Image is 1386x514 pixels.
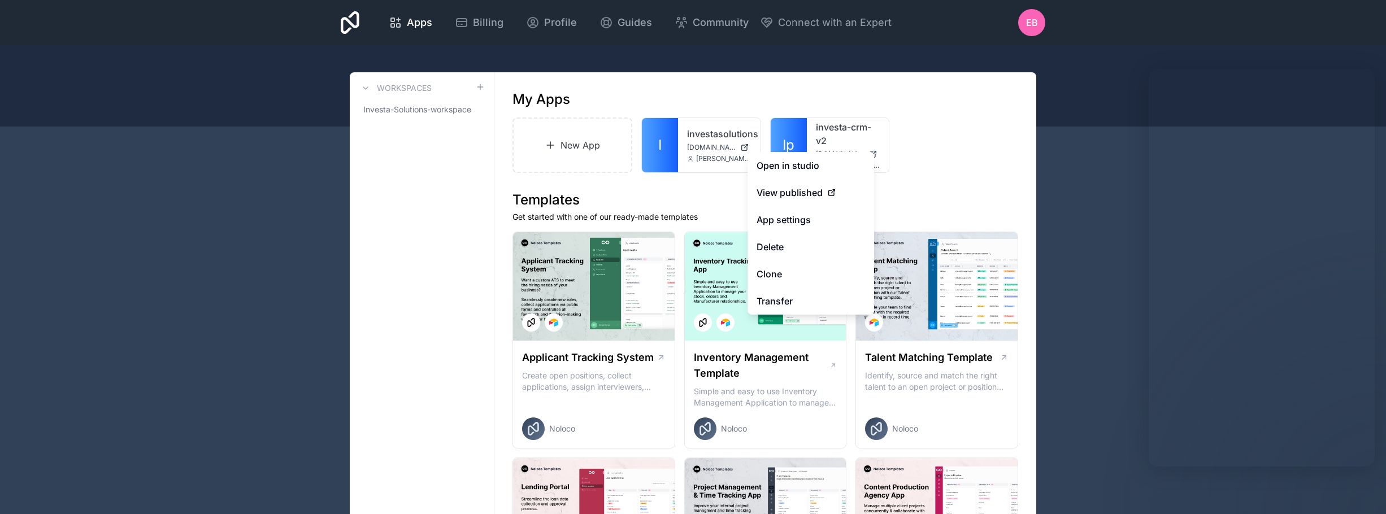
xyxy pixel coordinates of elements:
span: Investa-Solutions-workspace [363,104,471,115]
a: [DOMAIN_NAME] [687,143,751,152]
span: I [658,136,662,154]
a: Community [666,10,758,35]
a: Apps [380,10,441,35]
p: Identify, source and match the right talent to an open project or position with our Talent Matchi... [865,370,1009,393]
span: Noloco [549,423,575,434]
img: Airtable Logo [721,318,730,327]
h1: Inventory Management Template [694,350,829,381]
a: View published [748,179,874,206]
span: Ip [783,136,794,154]
span: Noloco [721,423,747,434]
a: Open in studio [748,152,874,179]
iframe: Intercom live chat [1348,476,1375,503]
iframe: Intercom live chat [1149,69,1375,467]
a: [DOMAIN_NAME] [816,150,880,159]
a: App settings [748,206,874,233]
p: Simple and easy to use Inventory Management Application to manage your stock, orders and Manufact... [694,386,837,408]
span: Apps [407,15,432,31]
span: Profile [544,15,577,31]
a: Clone [748,260,874,288]
a: investasolutions [687,127,751,141]
span: Community [693,15,749,31]
a: investa-crm-v2 [816,120,880,147]
a: Transfer [748,288,874,315]
a: Workspaces [359,81,432,95]
a: Profile [517,10,586,35]
img: Airtable Logo [870,318,879,327]
a: Ip [771,118,807,172]
a: I [642,118,678,172]
p: Create open positions, collect applications, assign interviewers, centralise candidate feedback a... [522,370,666,393]
h1: Applicant Tracking System [522,350,654,365]
h1: Talent Matching Template [865,350,993,365]
h1: My Apps [512,90,570,108]
a: New App [512,117,632,173]
span: [PERSON_NAME][EMAIL_ADDRESS][PERSON_NAME][DOMAIN_NAME] [696,154,751,163]
h1: Templates [512,191,1018,209]
button: Delete [748,233,874,260]
a: Guides [590,10,661,35]
a: Billing [446,10,512,35]
span: EB [1026,16,1038,29]
a: Investa-Solutions-workspace [359,99,485,120]
span: [DOMAIN_NAME] [816,150,864,159]
img: Airtable Logo [549,318,558,327]
button: Connect with an Expert [760,15,892,31]
span: Noloco [892,423,918,434]
span: Guides [618,15,652,31]
h3: Workspaces [377,82,432,94]
span: [DOMAIN_NAME] [687,143,736,152]
p: Get started with one of our ready-made templates [512,211,1018,223]
span: Connect with an Expert [778,15,892,31]
span: Billing [473,15,503,31]
span: View published [757,186,823,199]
